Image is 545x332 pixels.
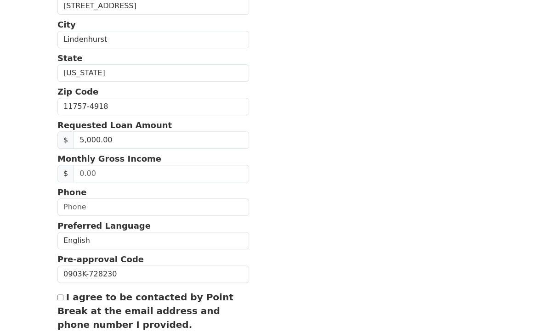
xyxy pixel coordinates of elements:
[74,132,249,149] input: Requested Loan Amount
[57,188,86,197] strong: Phone
[57,54,83,63] strong: State
[57,165,74,183] span: $
[57,132,74,149] span: $
[57,266,249,283] input: Pre-approval Code
[57,121,172,130] strong: Requested Loan Amount
[74,165,249,183] input: 0.00
[57,153,249,165] p: Monthly Gross Income
[57,255,144,264] strong: Pre-approval Code
[57,20,76,30] strong: City
[57,292,233,331] label: I agree to be contacted by Point Break at the email address and phone number I provided.
[57,221,151,231] strong: Preferred Language
[57,87,98,97] strong: Zip Code
[57,98,249,116] input: Zip Code
[57,31,249,49] input: City
[57,199,249,216] input: Phone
